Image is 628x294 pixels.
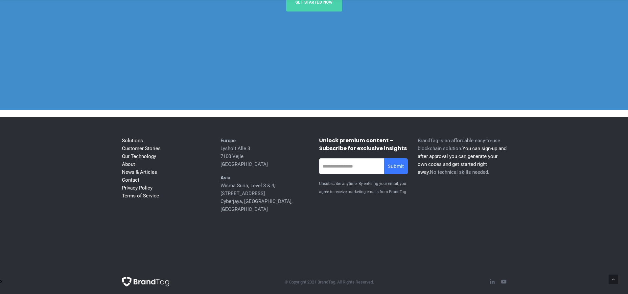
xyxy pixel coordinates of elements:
[122,193,159,199] a: Terms of Service
[221,174,309,213] p: Wisma Suria, Level 3 & 4, [STREET_ADDRESS] Cyberjaya, [GEOGRAPHIC_DATA], [GEOGRAPHIC_DATA]
[122,161,135,167] a: About
[122,153,156,159] a: Our Technology
[122,177,139,183] a: Contact
[122,185,152,191] a: Privacy Policy
[122,169,157,175] a: News & Articles
[221,175,230,181] strong: Asia
[221,138,236,144] strong: Europe
[122,138,143,144] a: Solutions
[221,137,309,168] p: Lysholt Alle 3 7100 Vejle [GEOGRAPHIC_DATA]
[384,158,408,174] button: Submit
[418,137,506,176] p: BrandTag is an affordable easy-to-use blockchain solution. No technical skills needed.
[122,146,161,151] a: Customer Stories
[319,181,407,194] small: Unsubscribe anytime. By entering your email, you agree to receive marketing emails from BrandTag.
[122,277,169,286] img: New
[319,137,408,152] h3: Unlock premium content – Subscribe for exclusive insights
